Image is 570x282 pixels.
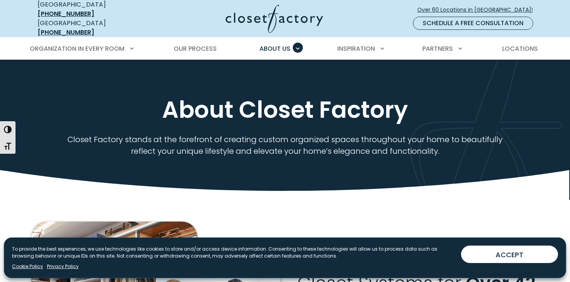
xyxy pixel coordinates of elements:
[24,38,546,60] nav: Primary Menu
[38,19,150,37] div: [GEOGRAPHIC_DATA]
[47,263,79,270] a: Privacy Policy
[461,246,558,263] button: ACCEPT
[417,3,539,17] a: Over 60 Locations in [GEOGRAPHIC_DATA]!
[38,28,94,37] a: [PHONE_NUMBER]
[174,44,217,53] span: Our Process
[36,95,534,124] h1: About Closet Factory
[337,44,375,53] span: Inspiration
[502,44,538,53] span: Locations
[30,44,124,53] span: Organization in Every Room
[422,44,453,53] span: Partners
[12,263,43,270] a: Cookie Policy
[57,134,513,157] p: Closet Factory stands at the forefront of creating custom organized spaces throughout your home t...
[12,246,455,260] p: To provide the best experiences, we use technologies like cookies to store and/or access device i...
[259,44,290,53] span: About Us
[38,9,94,18] a: [PHONE_NUMBER]
[226,5,323,33] img: Closet Factory Logo
[417,6,539,14] span: Over 60 Locations in [GEOGRAPHIC_DATA]!
[413,17,533,30] a: Schedule a Free Consultation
